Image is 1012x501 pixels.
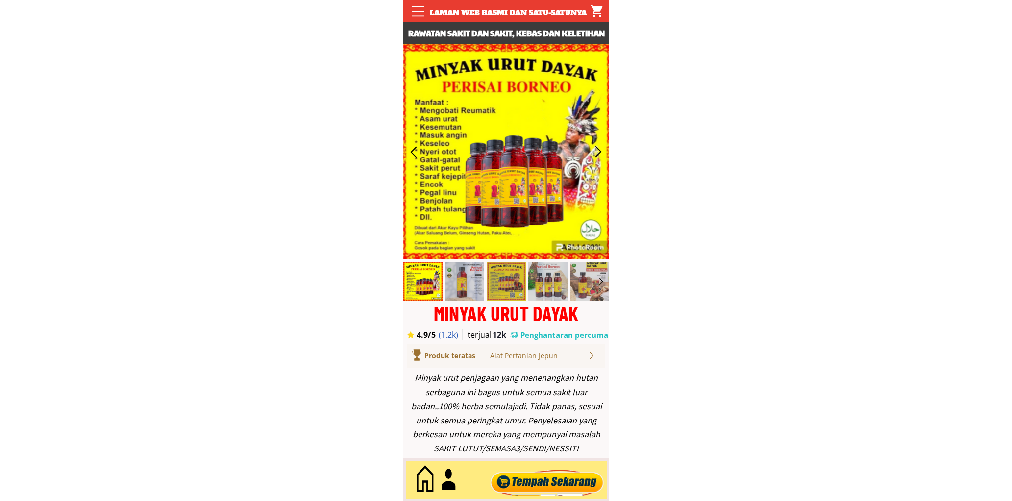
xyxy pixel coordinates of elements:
h3: Penghantaran percuma [520,330,609,340]
div: Alat Pertanian Jepun [490,350,588,361]
div: MINYAK URUT DAYAK [403,303,609,323]
h3: (1.2k) [439,329,464,340]
h3: 12k [493,329,509,340]
div: Produk teratas [424,350,503,361]
h3: terjual [468,329,501,340]
h3: Rawatan sakit dan sakit, kebas dan keletihan [403,27,609,40]
div: Minyak urut penjagaan yang menenangkan hutan serbaguna ini bagus untuk semua sakit luar badan..10... [408,371,604,456]
h3: 4.9/5 [417,329,444,340]
div: Laman web rasmi dan satu-satunya [424,7,592,18]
